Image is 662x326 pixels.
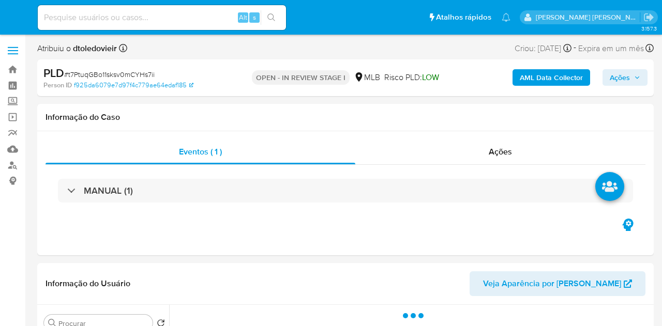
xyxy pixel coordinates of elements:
[46,112,645,122] h1: Informação do Caso
[38,11,286,24] input: Pesquise usuários ou casos...
[74,81,193,90] a: f925da6079e7d97f4c779ae64edaf185
[610,69,630,86] span: Ações
[574,41,576,55] span: -
[43,81,72,90] b: Person ID
[71,42,117,54] b: dtoledovieir
[253,12,256,22] span: s
[536,12,640,22] p: danilo.toledo@mercadolivre.com
[46,278,130,289] h1: Informação do Usuário
[470,271,645,296] button: Veja Aparência por [PERSON_NAME]
[64,69,155,80] span: # t7PtuqGBo11sksv0mCYHs7ii
[483,271,621,296] span: Veja Aparência por [PERSON_NAME]
[384,72,439,83] span: Risco PLD:
[513,69,590,86] button: AML Data Collector
[436,12,491,23] span: Atalhos rápidos
[58,179,633,203] div: MANUAL (1)
[84,185,133,196] h3: MANUAL (1)
[43,65,64,81] b: PLD
[520,69,583,86] b: AML Data Collector
[37,43,117,54] span: Atribuiu o
[179,146,222,158] span: Eventos ( 1 )
[239,12,247,22] span: Alt
[354,72,380,83] div: MLB
[578,43,644,54] span: Expira em um mês
[502,13,510,22] a: Notificações
[643,12,654,23] a: Sair
[603,69,648,86] button: Ações
[422,71,439,83] span: LOW
[252,70,350,85] p: OPEN - IN REVIEW STAGE I
[261,10,282,25] button: search-icon
[515,41,571,55] div: Criou: [DATE]
[489,146,512,158] span: Ações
